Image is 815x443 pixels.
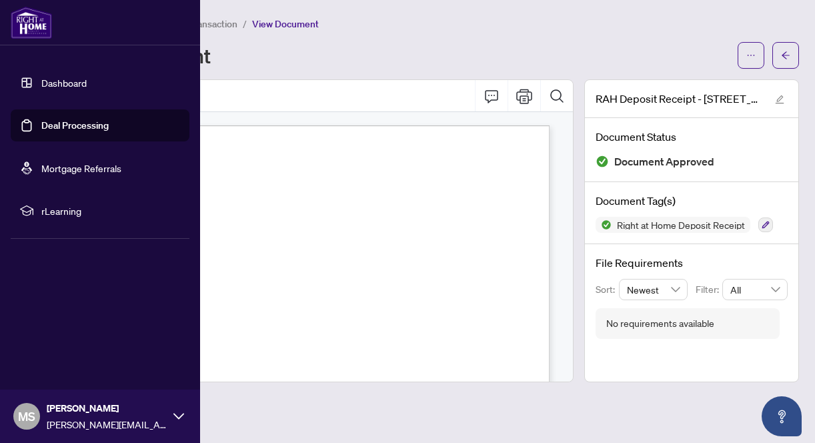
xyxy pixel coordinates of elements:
span: [PERSON_NAME] [47,401,167,416]
span: RAH Deposit Receipt - [STREET_ADDRESS]pdf [596,91,762,107]
div: No requirements available [606,316,714,331]
h4: File Requirements [596,255,788,271]
span: rLearning [41,203,180,218]
span: arrow-left [781,51,790,60]
button: Open asap [762,396,802,436]
img: Status Icon [596,217,612,233]
h4: Document Status [596,129,788,145]
span: View Transaction [166,18,237,30]
span: ellipsis [746,51,756,60]
a: Mortgage Referrals [41,162,121,174]
span: [PERSON_NAME][EMAIL_ADDRESS][DOMAIN_NAME] [47,417,167,432]
li: / [243,16,247,31]
span: MS [18,407,35,426]
span: Right at Home Deposit Receipt [612,220,750,230]
img: logo [11,7,52,39]
span: Document Approved [614,153,714,171]
p: Sort: [596,282,619,297]
p: Filter: [696,282,722,297]
span: Newest [627,280,680,300]
img: Document Status [596,155,609,168]
a: Dashboard [41,77,87,89]
h4: Document Tag(s) [596,193,788,209]
a: Deal Processing [41,119,109,131]
span: View Document [252,18,319,30]
span: All [730,280,780,300]
span: edit [775,95,784,104]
